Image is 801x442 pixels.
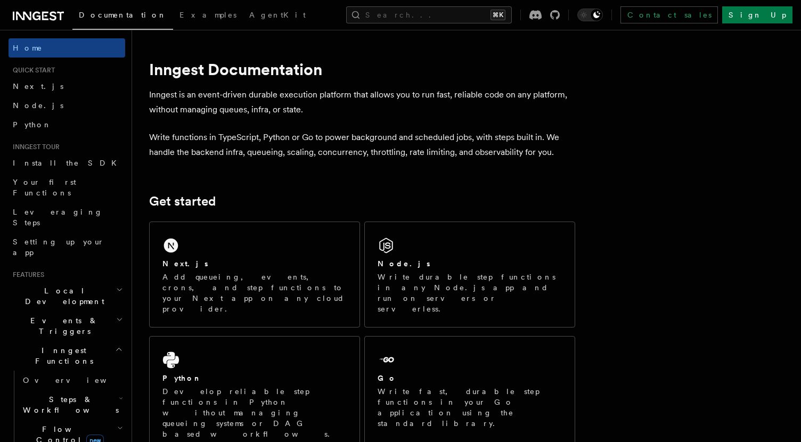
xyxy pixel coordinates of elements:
a: Contact sales [620,6,718,23]
a: Node.jsWrite durable step functions in any Node.js app and run on servers or serverless. [364,222,575,328]
span: Documentation [79,11,167,19]
h2: Python [162,373,202,383]
span: Leveraging Steps [13,208,103,227]
span: Install the SDK [13,159,123,167]
span: Quick start [9,66,55,75]
a: Next.jsAdd queueing, events, crons, and step functions to your Next app on any cloud provider. [149,222,360,328]
span: Node.js [13,101,63,110]
p: Write functions in TypeScript, Python or Go to power background and scheduled jobs, with steps bu... [149,130,575,160]
h2: Node.js [378,258,430,269]
button: Toggle dark mode [577,9,603,21]
a: Home [9,38,125,58]
a: Setting up your app [9,232,125,262]
h2: Next.js [162,258,208,269]
a: Examples [173,3,243,29]
a: Overview [19,371,125,390]
h1: Inngest Documentation [149,60,575,79]
button: Local Development [9,281,125,311]
span: Examples [179,11,236,19]
span: Home [13,43,43,53]
h2: Go [378,373,397,383]
button: Search...⌘K [346,6,512,23]
p: Write durable step functions in any Node.js app and run on servers or serverless. [378,272,562,314]
button: Inngest Functions [9,341,125,371]
button: Events & Triggers [9,311,125,341]
p: Write fast, durable step functions in your Go application using the standard library. [378,386,562,429]
span: Inngest tour [9,143,60,151]
span: Setting up your app [13,238,104,257]
a: Python [9,115,125,134]
span: Your first Functions [13,178,76,197]
a: Get started [149,194,216,209]
span: Inngest Functions [9,345,115,366]
span: Python [13,120,52,129]
a: Sign Up [722,6,792,23]
a: Your first Functions [9,173,125,202]
button: Steps & Workflows [19,390,125,420]
span: Local Development [9,285,116,307]
span: Overview [23,376,133,384]
kbd: ⌘K [491,10,505,20]
a: Node.js [9,96,125,115]
a: AgentKit [243,3,312,29]
a: Documentation [72,3,173,30]
p: Develop reliable step functions in Python without managing queueing systems or DAG based workflows. [162,386,347,439]
span: AgentKit [249,11,306,19]
p: Inngest is an event-driven durable execution platform that allows you to run fast, reliable code ... [149,87,575,117]
span: Events & Triggers [9,315,116,337]
a: Install the SDK [9,153,125,173]
span: Steps & Workflows [19,394,119,415]
span: Features [9,271,44,279]
a: Next.js [9,77,125,96]
span: Next.js [13,82,63,91]
p: Add queueing, events, crons, and step functions to your Next app on any cloud provider. [162,272,347,314]
a: Leveraging Steps [9,202,125,232]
